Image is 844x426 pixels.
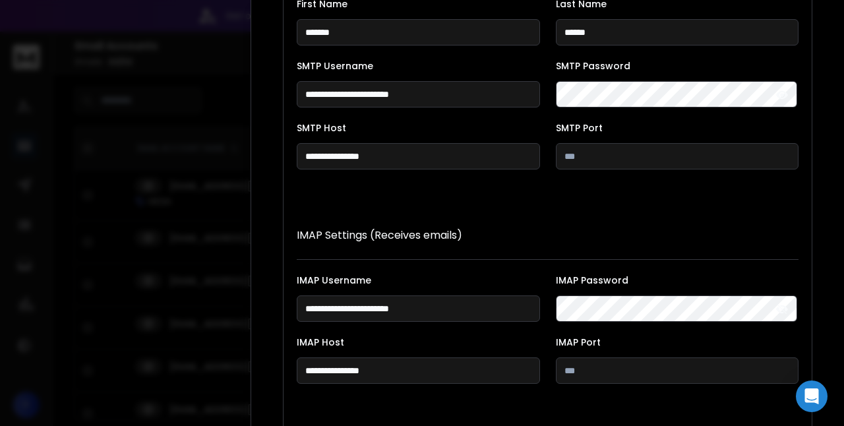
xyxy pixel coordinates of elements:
label: IMAP Port [556,338,799,347]
label: SMTP Host [297,123,540,133]
label: SMTP Port [556,123,799,133]
label: IMAP Username [297,276,540,285]
label: IMAP Host [297,338,540,347]
label: SMTP Username [297,61,540,71]
p: IMAP Settings (Receives emails) [297,228,799,243]
label: IMAP Password [556,276,799,285]
label: SMTP Password [556,61,799,71]
div: Open Intercom Messenger [796,380,828,412]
